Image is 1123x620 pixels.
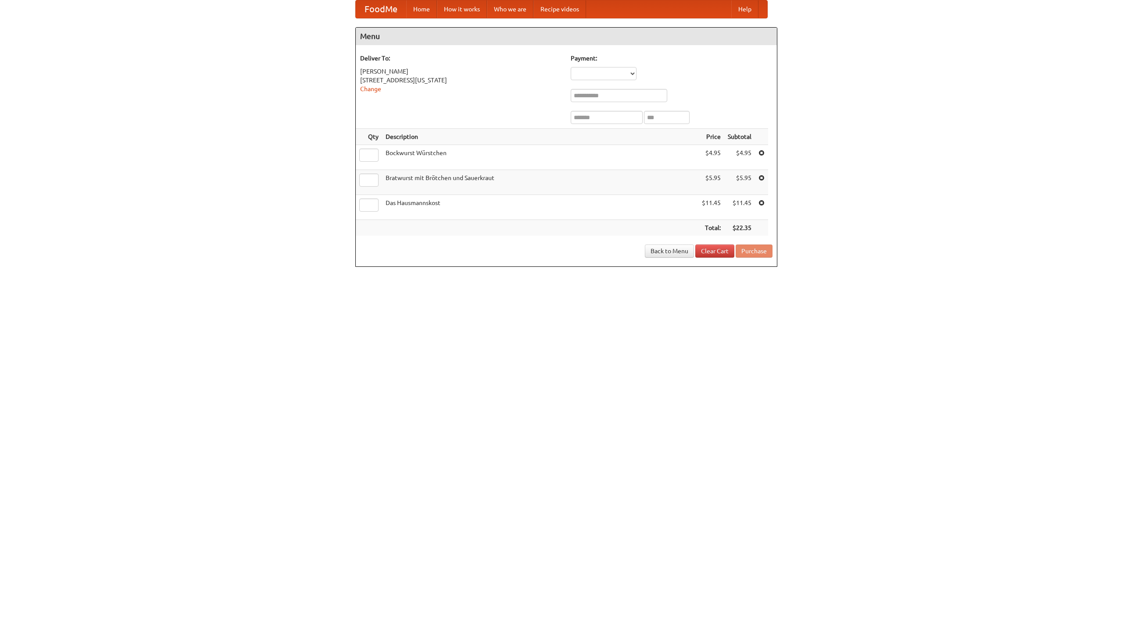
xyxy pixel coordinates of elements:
[382,195,698,220] td: Das Hausmannskost
[698,170,724,195] td: $5.95
[724,220,755,236] th: $22.35
[645,244,694,258] a: Back to Menu
[724,129,755,145] th: Subtotal
[382,129,698,145] th: Description
[724,170,755,195] td: $5.95
[571,54,773,63] h5: Payment:
[698,220,724,236] th: Total:
[695,244,734,258] a: Clear Cart
[437,0,487,18] a: How it works
[360,67,562,76] div: [PERSON_NAME]
[356,0,406,18] a: FoodMe
[356,129,382,145] th: Qty
[360,85,381,92] a: Change
[360,76,562,85] div: [STREET_ADDRESS][US_STATE]
[724,195,755,220] td: $11.45
[356,28,777,45] h4: Menu
[533,0,586,18] a: Recipe videos
[382,170,698,195] td: Bratwurst mit Brötchen und Sauerkraut
[487,0,533,18] a: Who we are
[724,145,755,170] td: $4.95
[698,129,724,145] th: Price
[360,54,562,63] h5: Deliver To:
[731,0,758,18] a: Help
[698,195,724,220] td: $11.45
[698,145,724,170] td: $4.95
[736,244,773,258] button: Purchase
[382,145,698,170] td: Bockwurst Würstchen
[406,0,437,18] a: Home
